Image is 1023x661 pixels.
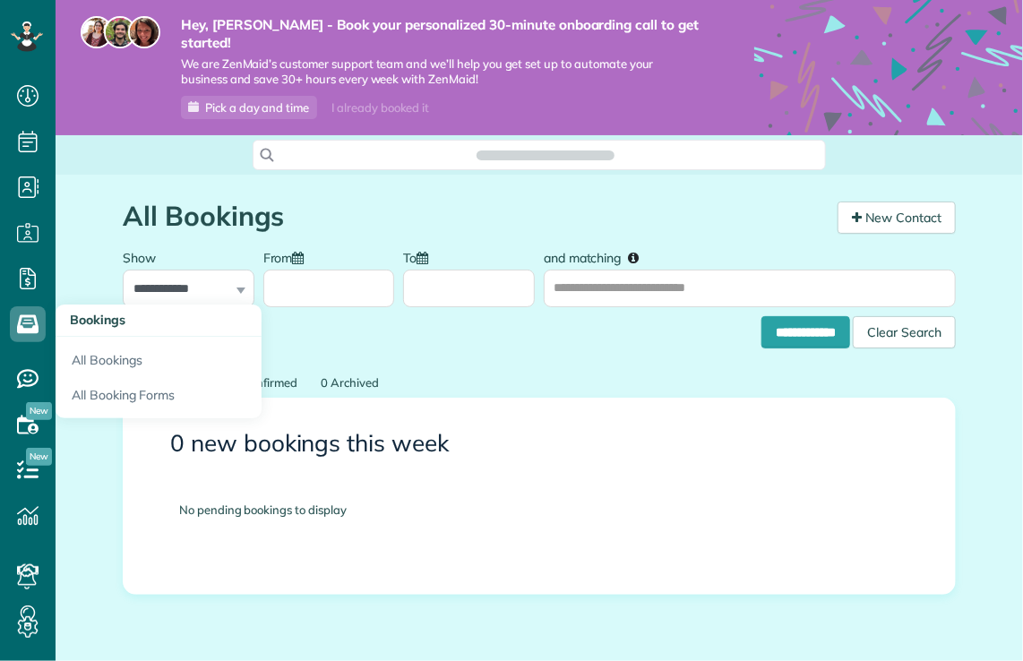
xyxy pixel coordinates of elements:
span: Search ZenMaid… [494,146,596,164]
span: Pick a day and time [205,100,309,115]
strong: Hey, [PERSON_NAME] - Book your personalized 30-minute onboarding call to get started! [181,16,701,51]
h1: All Bookings [123,202,824,231]
a: Clear Search [853,319,956,333]
a: All Booking Forms [56,378,262,419]
img: jorge-587dff0eeaa6aab1f244e6dc62b8924c3b6ad411094392a53c71c6c4a576187d.jpg [104,16,136,48]
span: Bookings [70,312,125,328]
a: Pick a day and time [181,96,317,119]
label: From [263,240,314,273]
a: All Bookings [56,337,262,378]
a: 0 Archived [310,366,390,399]
label: and matching [544,240,652,273]
h3: 0 new bookings this week [170,431,908,457]
img: maria-72a9807cf96188c08ef61303f053569d2e2a8a1cde33d635c8a3ac13582a053d.jpg [81,16,113,48]
div: Clear Search [853,316,956,348]
span: We are ZenMaid’s customer support team and we’ll help you get set up to automate your business an... [181,56,701,87]
img: michelle-19f622bdf1676172e81f8f8fba1fb50e276960ebfe0243fe18214015130c80e4.jpg [128,16,160,48]
label: To [403,240,437,273]
span: New [26,448,52,466]
div: No pending bookings to display [152,475,926,545]
div: I already booked it [321,97,440,119]
a: New Contact [838,202,956,234]
span: New [26,402,52,420]
a: 0 Confirmed [222,366,309,399]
